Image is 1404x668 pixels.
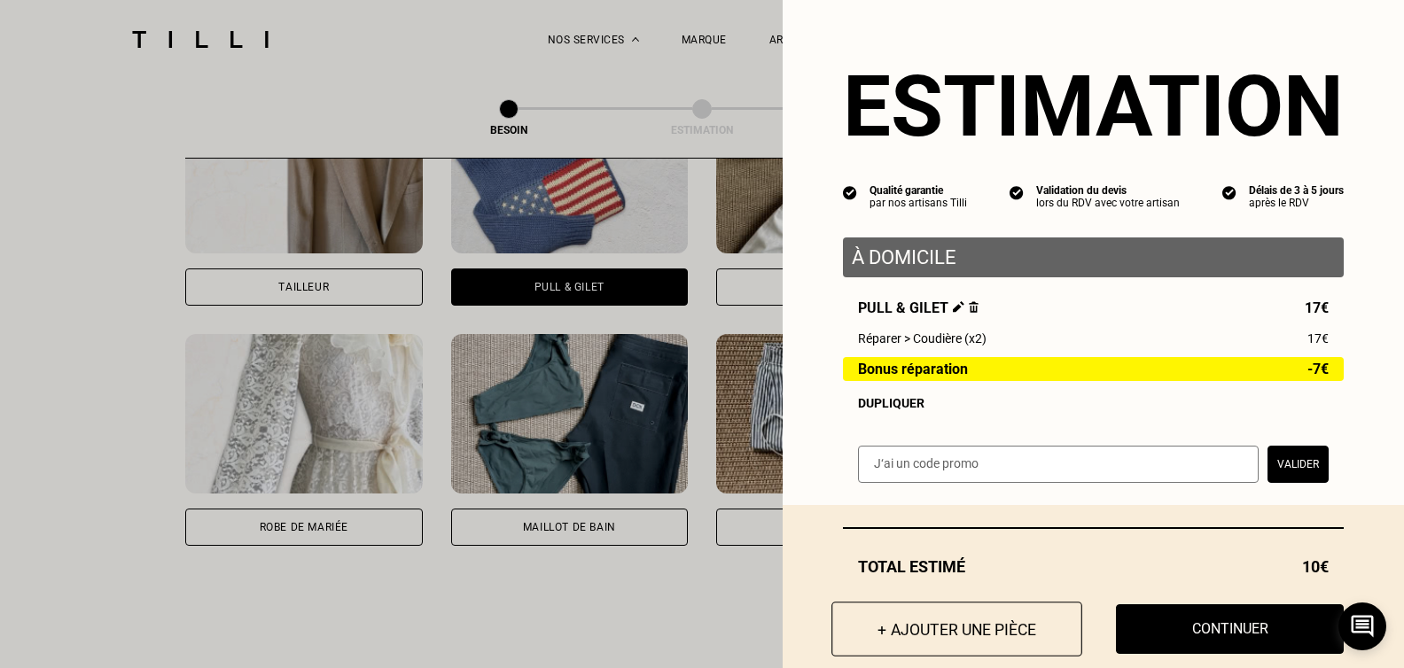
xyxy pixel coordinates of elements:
img: Éditer [953,301,964,313]
span: Pull & gilet [858,299,979,316]
span: 17€ [1307,331,1329,346]
div: Total estimé [843,557,1344,576]
div: Délais de 3 à 5 jours [1249,184,1344,197]
button: Valider [1267,446,1329,483]
span: 17€ [1305,299,1329,316]
div: Dupliquer [858,396,1329,410]
span: -7€ [1307,361,1329,377]
button: Continuer [1116,604,1344,654]
div: par nos artisans Tilli [870,197,967,209]
div: après le RDV [1249,197,1344,209]
span: Bonus réparation [858,361,968,377]
div: Validation du devis [1036,184,1180,197]
span: Réparer > Coudière (x2) [858,331,987,346]
input: J‘ai un code promo [858,446,1259,483]
p: À domicile [852,246,1335,268]
section: Estimation [843,57,1344,156]
span: 10€ [1302,557,1329,576]
img: icon list info [843,184,857,200]
img: Supprimer [969,301,979,313]
img: icon list info [1222,184,1236,200]
img: icon list info [1010,184,1024,200]
div: Qualité garantie [870,184,967,197]
button: + Ajouter une pièce [831,602,1082,656]
div: lors du RDV avec votre artisan [1036,197,1180,209]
